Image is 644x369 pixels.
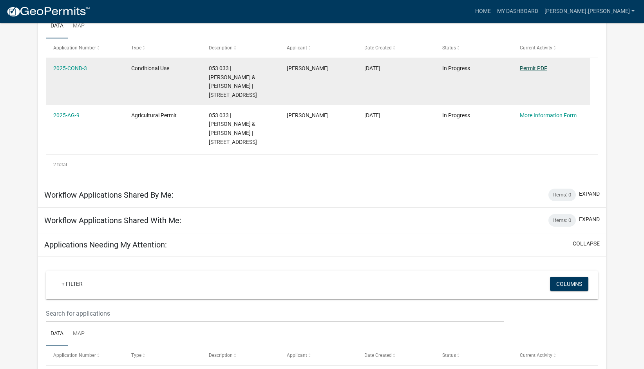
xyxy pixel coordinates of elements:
[434,38,512,57] datatable-header-cell: Status
[442,353,456,358] span: Status
[287,112,329,118] span: Deb DeRoche
[44,190,174,200] h5: Workflow Applications Shared By Me:
[46,155,598,175] div: 2 total
[53,65,87,71] a: 2025-COND-3
[46,322,68,347] a: Data
[279,38,356,57] datatable-header-cell: Applicant
[579,215,600,224] button: expand
[131,45,141,51] span: Type
[131,112,177,118] span: Agricultural Permit
[53,353,96,358] span: Application Number
[209,353,233,358] span: Description
[287,353,307,358] span: Applicant
[520,353,552,358] span: Current Activity
[44,240,167,249] h5: Applications Needing My Attention:
[548,189,576,201] div: Items: 0
[131,65,169,71] span: Conditional Use
[548,214,576,227] div: Items: 0
[472,4,494,19] a: Home
[550,277,588,291] button: Columns
[46,38,123,57] datatable-header-cell: Application Number
[124,38,201,57] datatable-header-cell: Type
[357,346,434,365] datatable-header-cell: Date Created
[68,322,89,347] a: Map
[279,346,356,365] datatable-header-cell: Applicant
[442,112,470,118] span: In Progress
[209,112,257,145] span: 053 033 | DEROCHE STEVEN J & DEBORAH L | 297 ANCHOR POINTE DR | Horse Barn
[46,346,123,365] datatable-header-cell: Application Number
[442,45,456,51] span: Status
[53,112,80,118] a: 2025-AG-9
[520,112,577,118] a: More Information Form
[494,4,541,19] a: My Dashboard
[573,240,600,248] button: collapse
[364,45,392,51] span: Date Created
[209,65,257,98] span: 053 033 | DEROCHE STEVEN J & DEBORAH L | 297 Anchor Pointe Drive, Eatonton, GA. 31024
[579,190,600,198] button: expand
[53,45,96,51] span: Application Number
[364,65,380,71] span: 08/01/2025
[541,4,638,19] a: [PERSON_NAME].[PERSON_NAME]
[131,353,141,358] span: Type
[357,38,434,57] datatable-header-cell: Date Created
[201,346,279,365] datatable-header-cell: Description
[46,14,68,39] a: Data
[520,65,547,71] a: Permit PDF
[124,346,201,365] datatable-header-cell: Type
[209,45,233,51] span: Description
[364,353,392,358] span: Date Created
[520,45,552,51] span: Current Activity
[68,14,89,39] a: Map
[364,112,380,118] span: 07/31/2025
[55,277,89,291] a: + Filter
[201,38,279,57] datatable-header-cell: Description
[442,65,470,71] span: In Progress
[46,305,504,322] input: Search for applications
[512,38,590,57] datatable-header-cell: Current Activity
[287,45,307,51] span: Applicant
[287,65,329,71] span: Deb DeRoche
[44,216,181,225] h5: Workflow Applications Shared With Me:
[512,346,590,365] datatable-header-cell: Current Activity
[434,346,512,365] datatable-header-cell: Status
